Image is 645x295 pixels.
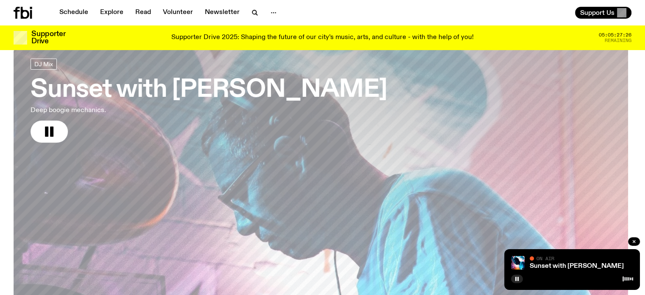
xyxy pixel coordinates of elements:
a: Read [130,7,156,19]
span: Remaining [605,38,631,43]
span: 05:05:27:26 [599,33,631,37]
button: Support Us [575,7,631,19]
p: Deep boogie mechanics. [31,105,248,115]
a: Sunset with [PERSON_NAME]Deep boogie mechanics. [31,59,387,143]
a: Sunset with [PERSON_NAME] [530,263,624,270]
a: Schedule [54,7,93,19]
h3: Supporter Drive [31,31,65,45]
span: DJ Mix [34,61,53,67]
a: DJ Mix [31,59,57,70]
span: Support Us [580,9,614,17]
a: Newsletter [200,7,245,19]
span: On Air [536,256,554,261]
a: Explore [95,7,128,19]
a: Volunteer [158,7,198,19]
img: Simon Caldwell stands side on, looking downwards. He has headphones on. Behind him is a brightly ... [511,256,525,270]
p: Supporter Drive 2025: Shaping the future of our city’s music, arts, and culture - with the help o... [171,34,474,42]
h3: Sunset with [PERSON_NAME] [31,78,387,102]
